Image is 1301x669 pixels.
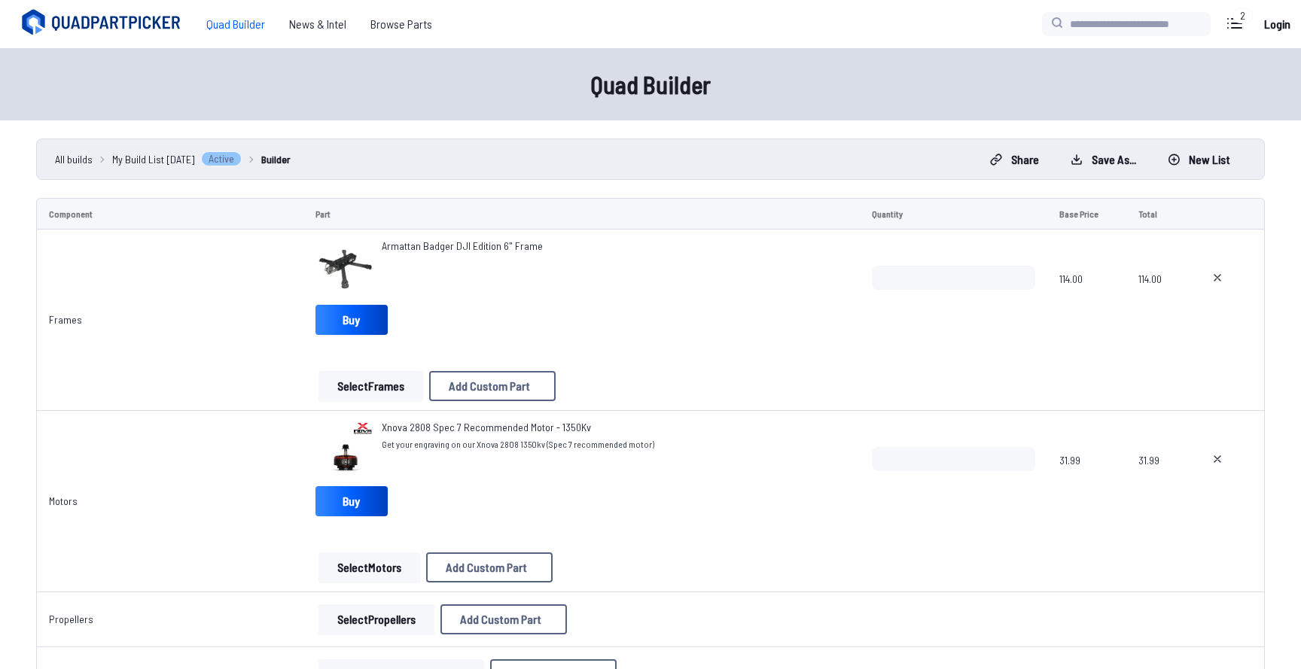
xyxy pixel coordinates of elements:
[315,305,388,335] a: Buy
[318,371,423,401] button: SelectFrames
[382,239,543,252] span: Armattan Badger DJI Edition 6" Frame
[315,552,423,582] a: SelectMotors
[860,198,1047,230] td: Quantity
[1126,198,1186,230] td: Total
[1059,266,1115,338] span: 114.00
[315,420,376,480] img: image
[460,613,541,625] span: Add Custom Part
[55,151,93,167] a: All builds
[49,494,78,507] a: Motors
[318,604,434,634] button: SelectPropellers
[194,9,277,39] a: Quad Builder
[1259,9,1295,39] a: Login
[201,151,242,166] span: Active
[382,421,591,433] span: Xnova 2808 Spec 7 Recommended Motor - 1350Kv
[426,552,553,582] button: Add Custom Part
[1058,147,1149,172] button: Save as...
[1138,266,1174,338] span: 114.00
[382,438,654,450] span: Get your engraving on our Xnova 2808 1350kv (Spec 7 recommended motor)
[382,420,654,435] a: Xnova 2808 Spec 7 Recommended Motor - 1350Kv
[169,66,1132,102] h1: Quad Builder
[303,198,860,230] td: Part
[315,371,426,401] a: SelectFrames
[315,604,437,634] a: SelectPropellers
[112,151,195,167] span: My Build List [DATE]
[440,604,567,634] button: Add Custom Part
[112,151,242,167] a: My Build List [DATE]Active
[315,239,376,299] img: image
[315,486,388,516] a: Buy
[318,552,420,582] button: SelectMotors
[977,147,1052,172] button: Share
[358,9,444,39] a: Browse Parts
[1138,447,1174,519] span: 31.99
[277,9,358,39] a: News & Intel
[382,239,543,254] a: Armattan Badger DJI Edition 6" Frame
[1047,198,1127,230] td: Base Price
[429,371,556,401] button: Add Custom Part
[1059,447,1115,519] span: 31.99
[449,380,530,392] span: Add Custom Part
[36,198,303,230] td: Component
[1232,8,1253,23] div: 2
[1155,147,1243,172] button: New List
[446,561,527,573] span: Add Custom Part
[49,313,82,326] a: Frames
[261,151,291,167] a: Builder
[49,613,93,625] a: Propellers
